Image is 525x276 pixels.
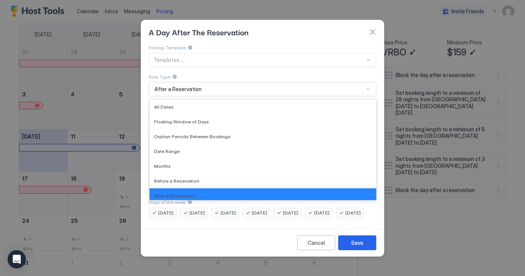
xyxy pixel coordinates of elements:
span: [DATE] [189,210,205,216]
div: Save [351,239,363,247]
span: Date Range [154,148,180,154]
span: Days of the week [149,199,186,205]
span: [DATE] [314,210,329,216]
span: Orphan Periods Between Bookings [154,134,231,139]
div: Open Intercom Messenger [8,250,26,268]
span: [DATE] [158,210,173,216]
span: After a Reservation [154,193,195,199]
span: Before a Reservation [154,178,199,184]
span: Days after reservation [149,103,196,109]
span: Rule Type [149,74,170,80]
div: Cancel [308,239,325,247]
span: Floating Window of Days [154,119,209,125]
span: Months [154,163,171,169]
span: [DATE] [221,210,236,216]
span: After a Reservation [154,86,202,93]
span: [DATE] [283,210,298,216]
span: [DATE] [252,210,267,216]
span: [DATE] [345,210,361,216]
button: Cancel [297,235,335,250]
span: All Dates [154,104,173,110]
button: Save [338,235,376,250]
span: A Day After The Reservation [149,26,248,38]
span: Pricing Template [149,45,186,50]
